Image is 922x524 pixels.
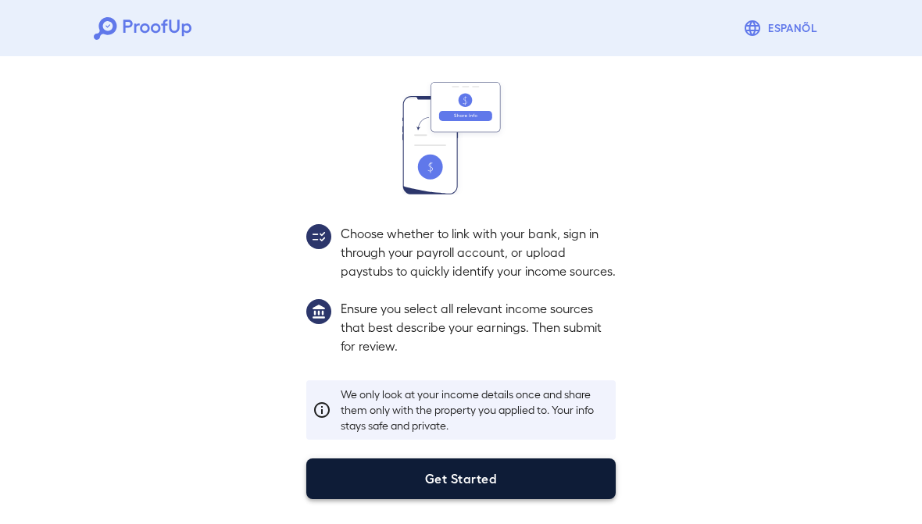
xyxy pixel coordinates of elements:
[737,12,828,44] button: Espanõl
[306,224,331,249] img: group2.svg
[306,299,331,324] img: group1.svg
[341,387,609,433] p: We only look at your income details once and share them only with the property you applied to. Yo...
[341,299,616,355] p: Ensure you select all relevant income sources that best describe your earnings. Then submit for r...
[402,82,520,194] img: transfer_money.svg
[306,458,616,499] button: Get Started
[341,224,616,280] p: Choose whether to link with your bank, sign in through your payroll account, or upload paystubs t...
